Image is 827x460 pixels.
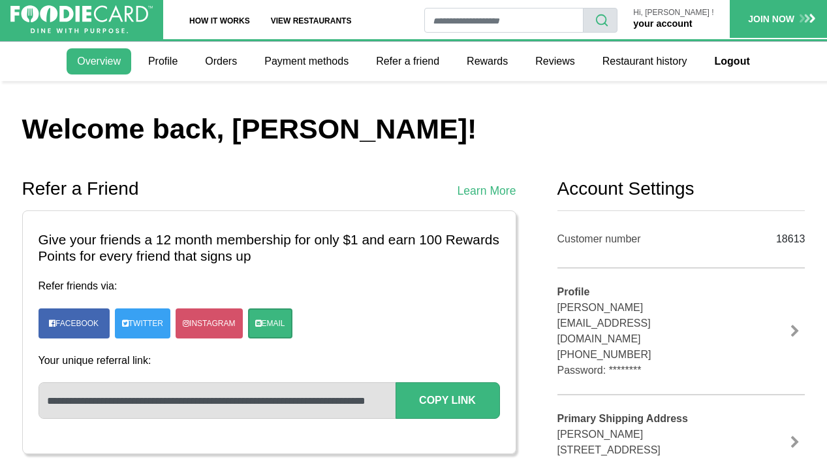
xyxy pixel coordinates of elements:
div: Customer number [557,231,734,247]
a: Restaurant history [592,48,698,74]
input: restaurant search [424,8,584,33]
a: Refer a friend [366,48,450,74]
a: Instagram [176,308,242,338]
a: Twitter [115,308,170,338]
h2: Account Settings [557,178,805,200]
img: FoodieCard; Eat, Drink, Save, Donate [10,5,153,34]
a: Logout [704,48,760,74]
div: 18613 [753,227,805,252]
div: [PERSON_NAME] [EMAIL_ADDRESS][DOMAIN_NAME] [PHONE_NUMBER] Password: ******** [557,284,734,378]
h4: Your unique referral link: [39,354,500,367]
h1: Welcome back, [PERSON_NAME]! [22,112,805,146]
a: Profile [138,48,188,74]
h3: Give your friends a 12 month membership for only $1 and earn 100 Rewards Points for every friend ... [39,232,500,265]
a: Orders [195,48,247,74]
button: Copy Link [396,382,500,419]
a: Email [248,308,292,338]
span: Facebook [55,319,99,328]
b: Primary Shipping Address [557,413,688,424]
a: Learn More [458,182,516,199]
h4: Refer friends via: [39,280,500,292]
span: Twitter [129,318,163,329]
a: Payment methods [254,48,359,74]
button: search [583,8,617,33]
b: Profile [557,286,590,297]
h2: Refer a Friend [22,178,139,200]
p: Hi, [PERSON_NAME] ! [633,8,713,17]
a: Overview [67,48,131,74]
a: Reviews [525,48,585,74]
a: Facebook [43,312,104,335]
span: Email [262,318,285,329]
span: Instagram [189,318,235,329]
a: your account [633,18,692,29]
a: Rewards [456,48,518,74]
